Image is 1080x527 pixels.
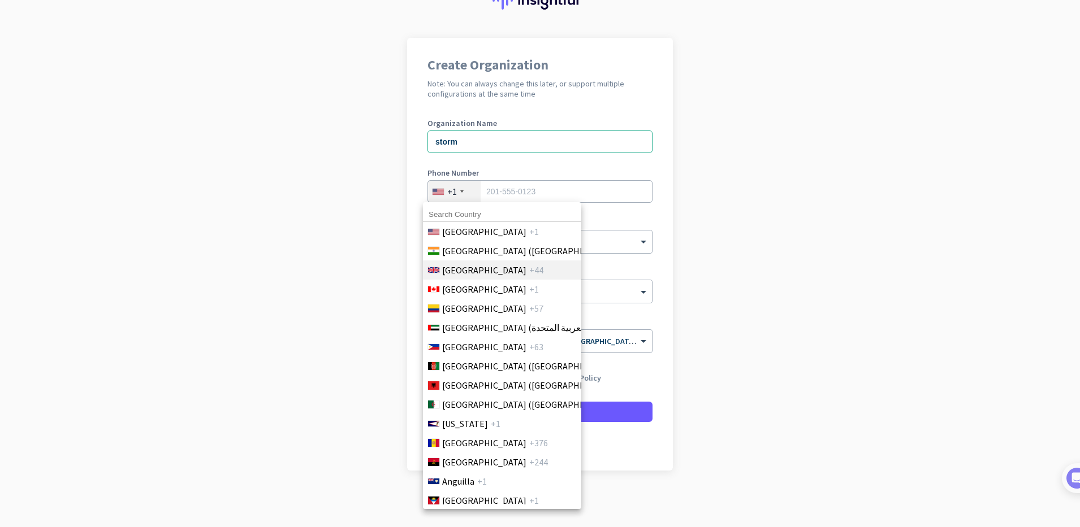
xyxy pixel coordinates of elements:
span: [GEOGRAPHIC_DATA] [442,282,526,296]
span: +1 [529,225,539,238]
span: [GEOGRAPHIC_DATA] [442,302,526,315]
input: Search Country [423,207,581,222]
span: Anguilla [442,474,474,488]
span: +244 [529,455,548,469]
span: [GEOGRAPHIC_DATA] [442,225,526,238]
span: [GEOGRAPHIC_DATA] (‫[GEOGRAPHIC_DATA]‬‎) [442,359,619,373]
span: [GEOGRAPHIC_DATA] [442,455,526,469]
span: +57 [529,302,543,315]
span: +44 [529,263,543,277]
span: +1 [529,282,539,296]
span: [GEOGRAPHIC_DATA] ([GEOGRAPHIC_DATA]) [442,244,619,258]
span: [GEOGRAPHIC_DATA] [442,340,526,354]
span: +1 [529,494,539,507]
span: [GEOGRAPHIC_DATA] ([GEOGRAPHIC_DATA]) [442,378,619,392]
span: [US_STATE] [442,417,488,430]
span: [GEOGRAPHIC_DATA] [442,436,526,450]
span: [GEOGRAPHIC_DATA] (‫الإمارات العربية المتحدة‬‎) [442,321,621,334]
span: +1 [477,474,487,488]
span: [GEOGRAPHIC_DATA] [442,263,526,277]
span: [GEOGRAPHIC_DATA] (‫[GEOGRAPHIC_DATA]‬‎) [442,398,619,411]
span: +1 [491,417,500,430]
span: [GEOGRAPHIC_DATA] [442,494,526,507]
span: +63 [529,340,543,354]
span: +376 [529,436,548,450]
